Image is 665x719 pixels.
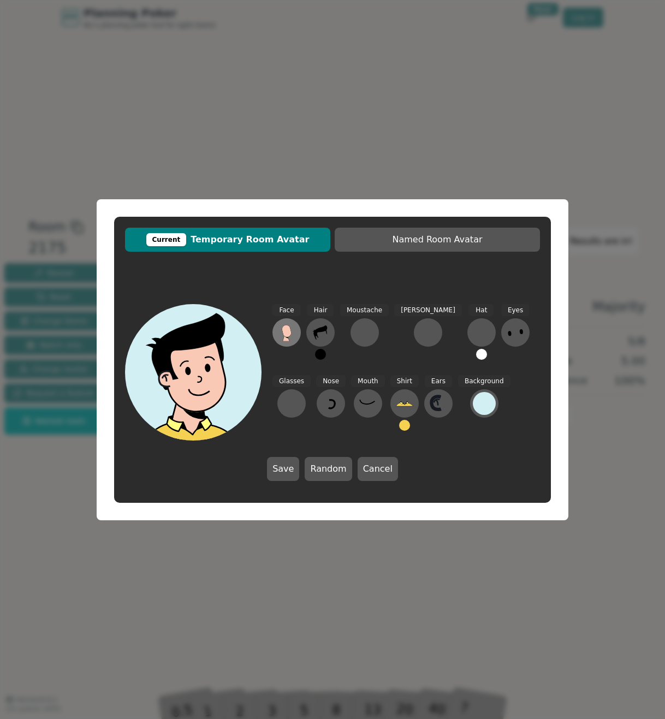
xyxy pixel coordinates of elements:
[469,304,494,317] span: Hat
[425,375,452,388] span: Ears
[272,375,311,388] span: Glasses
[340,233,535,246] span: Named Room Avatar
[272,304,300,317] span: Face
[501,304,530,317] span: Eyes
[305,457,352,481] button: Random
[125,228,330,252] button: CurrentTemporary Room Avatar
[351,375,385,388] span: Mouth
[130,233,325,246] span: Temporary Room Avatar
[267,457,299,481] button: Save
[358,457,398,481] button: Cancel
[316,375,346,388] span: Nose
[458,375,510,388] span: Background
[307,304,334,317] span: Hair
[335,228,540,252] button: Named Room Avatar
[340,304,389,317] span: Moustache
[146,233,187,246] div: Current
[390,375,419,388] span: Shirt
[394,304,462,317] span: [PERSON_NAME]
